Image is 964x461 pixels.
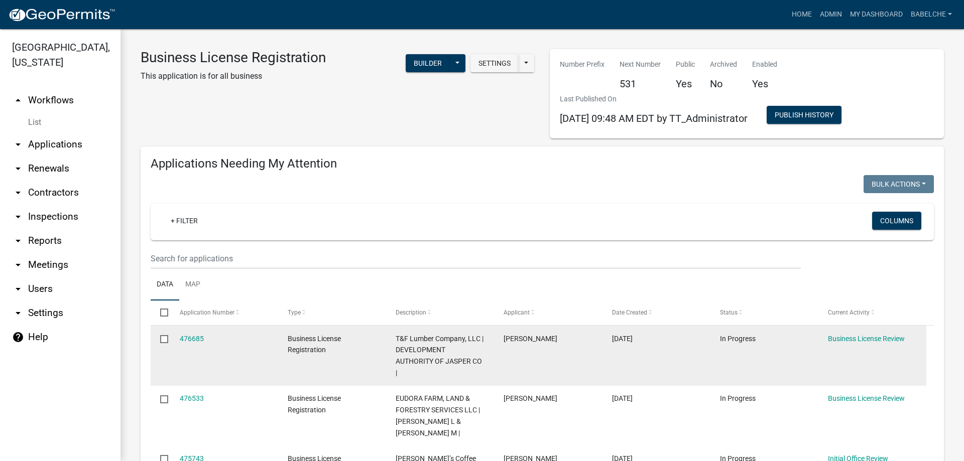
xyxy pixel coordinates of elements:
[612,335,633,343] span: 09/10/2025
[180,394,204,402] a: 476533
[12,259,24,271] i: arrow_drop_down
[676,59,695,70] p: Public
[710,78,737,90] h5: No
[151,248,801,269] input: Search for applications
[612,309,647,316] span: Date Created
[828,394,905,402] a: Business License Review
[846,5,907,24] a: My Dashboard
[504,394,557,402] span: Archie Ballard
[907,5,956,24] a: babelche
[406,54,450,72] button: Builder
[494,300,602,325] datatable-header-cell: Applicant
[288,394,341,414] span: Business License Registration
[163,212,206,230] a: + Filter
[818,300,926,325] datatable-header-cell: Current Activity
[151,157,934,171] h4: Applications Needing My Attention
[12,187,24,199] i: arrow_drop_down
[12,235,24,247] i: arrow_drop_down
[141,70,326,82] p: This application is for all business
[752,59,777,70] p: Enabled
[864,175,934,193] button: Bulk Actions
[710,59,737,70] p: Archived
[170,300,278,325] datatable-header-cell: Application Number
[504,309,530,316] span: Applicant
[179,269,206,301] a: Map
[752,78,777,90] h5: Yes
[560,94,748,104] p: Last Published On
[720,394,756,402] span: In Progress
[386,300,494,325] datatable-header-cell: Description
[180,309,234,316] span: Application Number
[720,335,756,343] span: In Progress
[141,49,326,66] h3: Business License Registration
[12,94,24,106] i: arrow_drop_up
[828,335,905,343] a: Business License Review
[180,335,204,343] a: 476685
[560,59,605,70] p: Number Prefix
[816,5,846,24] a: Admin
[12,307,24,319] i: arrow_drop_down
[828,309,870,316] span: Current Activity
[12,331,24,343] i: help
[288,335,341,354] span: Business License Registration
[12,211,24,223] i: arrow_drop_down
[12,283,24,295] i: arrow_drop_down
[278,300,386,325] datatable-header-cell: Type
[396,309,426,316] span: Description
[767,106,841,124] button: Publish History
[788,5,816,24] a: Home
[720,309,738,316] span: Status
[470,54,519,72] button: Settings
[396,335,484,377] span: T&F Lumber Company, LLC | DEVELOPMENT AUTHORITY OF JASPER CO |
[504,335,557,343] span: William Faircloth
[710,300,818,325] datatable-header-cell: Status
[872,212,921,230] button: Columns
[560,112,748,124] span: [DATE] 09:48 AM EDT by TT_Administrator
[676,78,695,90] h5: Yes
[612,394,633,402] span: 09/10/2025
[12,138,24,150] i: arrow_drop_down
[12,163,24,175] i: arrow_drop_down
[620,78,661,90] h5: 531
[396,394,480,436] span: EUDORA FARM, LAND & FORESTRY SERVICES LLC | BALLARD ARCHIE L & JOY M |
[288,309,301,316] span: Type
[767,112,841,120] wm-modal-confirm: Workflow Publish History
[151,300,170,325] datatable-header-cell: Select
[620,59,661,70] p: Next Number
[151,269,179,301] a: Data
[602,300,710,325] datatable-header-cell: Date Created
